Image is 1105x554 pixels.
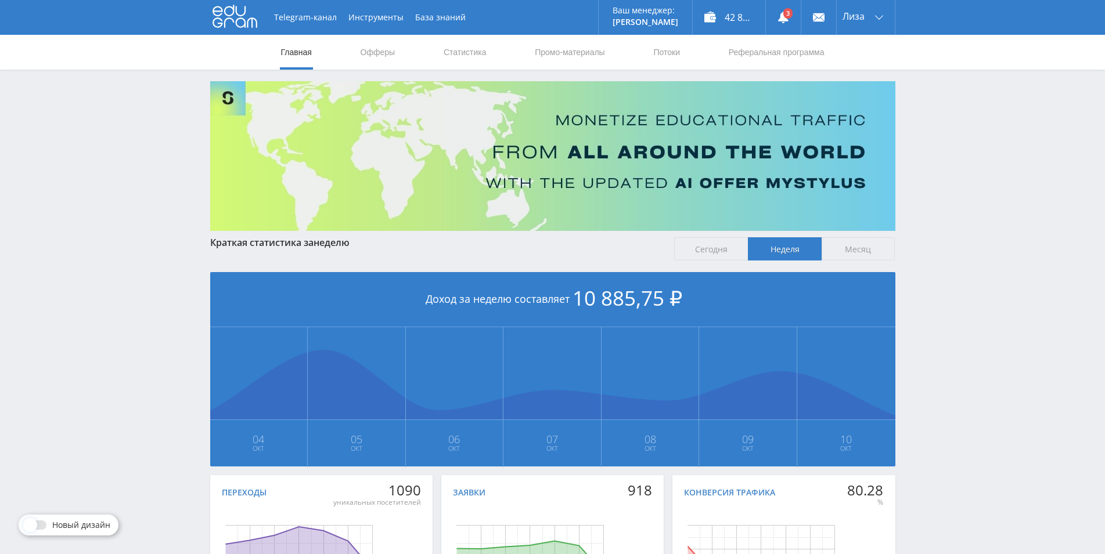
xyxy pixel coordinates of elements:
[748,237,822,260] span: Неделя
[442,35,488,70] a: Статистика
[822,237,895,260] span: Месяц
[534,35,606,70] a: Промо-материалы
[602,444,699,453] span: Окт
[843,12,865,21] span: Лиза
[504,434,600,444] span: 07
[573,284,682,312] span: 10 885,75 ₽
[314,236,350,249] span: неделю
[359,35,397,70] a: Офферы
[652,35,681,70] a: Потоки
[847,498,883,507] div: %
[453,488,485,497] div: Заявки
[280,35,313,70] a: Главная
[798,444,895,453] span: Окт
[847,482,883,498] div: 80.28
[333,498,421,507] div: уникальных посетителей
[52,520,110,530] span: Новый дизайн
[700,434,796,444] span: 09
[222,488,267,497] div: Переходы
[504,444,600,453] span: Окт
[210,237,663,248] div: Краткая статистика за
[684,488,775,497] div: Конверсия трафика
[602,434,699,444] span: 08
[211,434,307,444] span: 04
[798,434,895,444] span: 10
[628,482,652,498] div: 918
[308,434,405,444] span: 05
[210,81,895,231] img: Banner
[613,17,678,27] p: [PERSON_NAME]
[674,237,748,260] span: Сегодня
[700,444,796,453] span: Окт
[308,444,405,453] span: Окт
[210,272,895,327] div: Доход за неделю составляет
[728,35,826,70] a: Реферальная программа
[613,6,678,15] p: Ваш менеджер:
[211,444,307,453] span: Окт
[406,444,503,453] span: Окт
[406,434,503,444] span: 06
[333,482,421,498] div: 1090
